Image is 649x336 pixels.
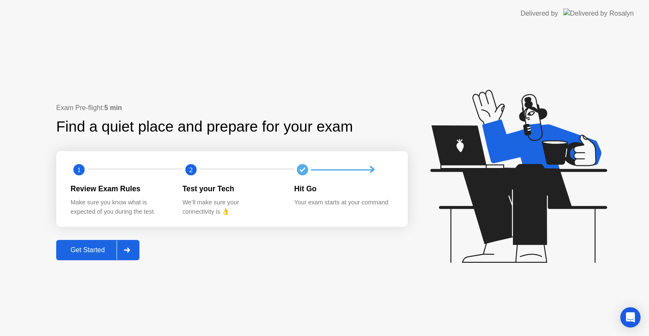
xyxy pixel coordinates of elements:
[189,166,193,174] text: 2
[77,166,81,174] text: 1
[59,246,117,254] div: Get Started
[56,240,139,260] button: Get Started
[71,198,169,216] div: Make sure you know what is expected of you during the test.
[294,198,393,207] div: Your exam starts at your command
[104,104,122,111] b: 5 min
[183,198,281,216] div: We’ll make sure your connectivity is 👌
[56,103,408,113] div: Exam Pre-flight:
[521,8,558,19] div: Delivered by
[620,307,641,328] div: Open Intercom Messenger
[563,8,634,18] img: Delivered by Rosalyn
[71,183,169,194] div: Review Exam Rules
[56,116,354,138] div: Find a quiet place and prepare for your exam
[183,183,281,194] div: Test your Tech
[294,183,393,194] div: Hit Go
